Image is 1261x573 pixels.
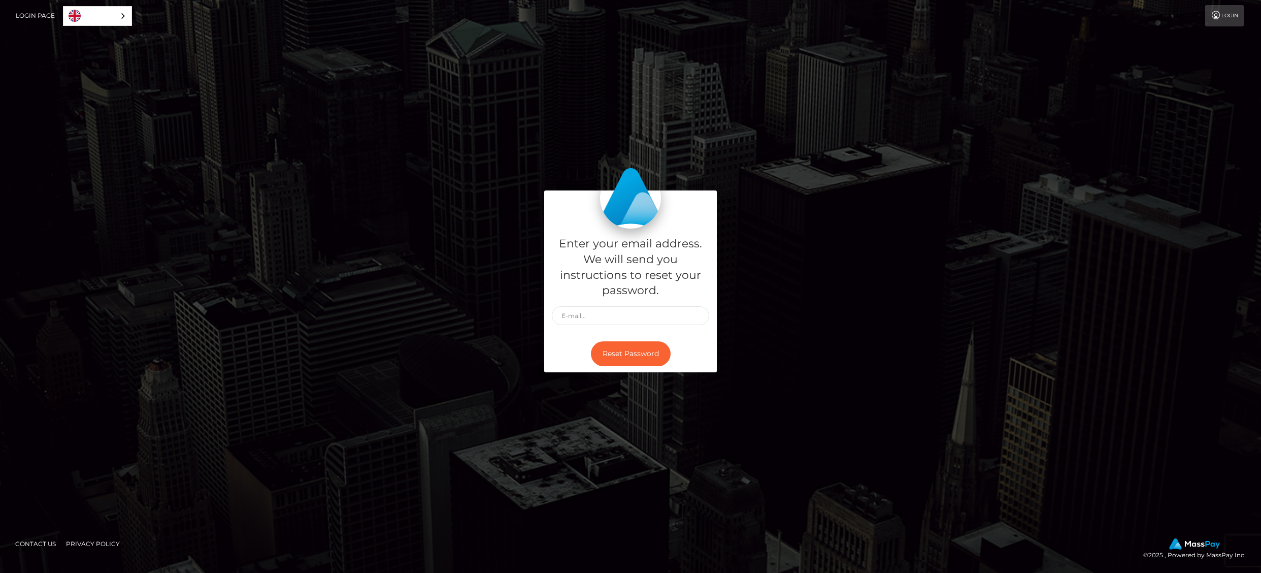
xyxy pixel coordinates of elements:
[63,7,131,25] a: English
[1143,538,1253,561] div: © 2025 , Powered by MassPay Inc.
[62,536,124,552] a: Privacy Policy
[600,168,661,229] img: MassPay Login
[63,6,132,26] aside: Language selected: English
[1169,538,1220,550] img: MassPay
[1205,5,1244,26] a: Login
[552,236,709,299] h5: Enter your email address. We will send you instructions to reset your password.
[16,5,55,26] a: Login Page
[591,341,671,366] button: Reset Password
[11,536,60,552] a: Contact Us
[63,6,132,26] div: Language
[552,306,709,325] input: E-mail...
